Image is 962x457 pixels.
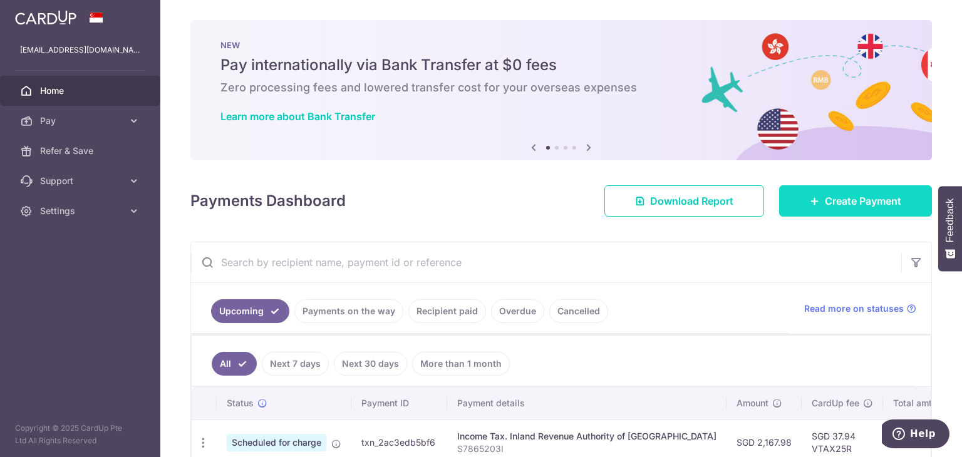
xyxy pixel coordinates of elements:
[812,397,859,409] span: CardUp fee
[40,115,123,127] span: Pay
[220,80,902,95] h6: Zero processing fees and lowered transfer cost for your overseas expenses
[944,198,956,242] span: Feedback
[447,387,727,419] th: Payment details
[737,397,768,409] span: Amount
[211,299,289,323] a: Upcoming
[938,186,962,271] button: Feedback - Show survey
[491,299,544,323] a: Overdue
[804,302,916,315] a: Read more on statuses
[220,40,902,50] p: NEW
[220,110,375,123] a: Learn more about Bank Transfer
[212,352,257,376] a: All
[457,430,716,443] div: Income Tax. Inland Revenue Authority of [GEOGRAPHIC_DATA]
[262,352,329,376] a: Next 7 days
[804,302,904,315] span: Read more on statuses
[20,44,140,56] p: [EMAIL_ADDRESS][DOMAIN_NAME]
[294,299,403,323] a: Payments on the way
[40,145,123,157] span: Refer & Save
[220,55,902,75] h5: Pay internationally via Bank Transfer at $0 fees
[190,20,932,160] img: Bank transfer banner
[825,193,901,208] span: Create Payment
[882,419,949,451] iframe: Opens a widget where you can find more information
[893,397,934,409] span: Total amt.
[604,185,764,217] a: Download Report
[779,185,932,217] a: Create Payment
[40,205,123,217] span: Settings
[190,190,346,212] h4: Payments Dashboard
[334,352,407,376] a: Next 30 days
[457,443,716,455] p: S7865203I
[351,387,447,419] th: Payment ID
[40,175,123,187] span: Support
[191,242,901,282] input: Search by recipient name, payment id or reference
[40,85,123,97] span: Home
[227,397,254,409] span: Status
[408,299,486,323] a: Recipient paid
[15,10,76,25] img: CardUp
[549,299,608,323] a: Cancelled
[650,193,733,208] span: Download Report
[227,434,326,451] span: Scheduled for charge
[412,352,510,376] a: More than 1 month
